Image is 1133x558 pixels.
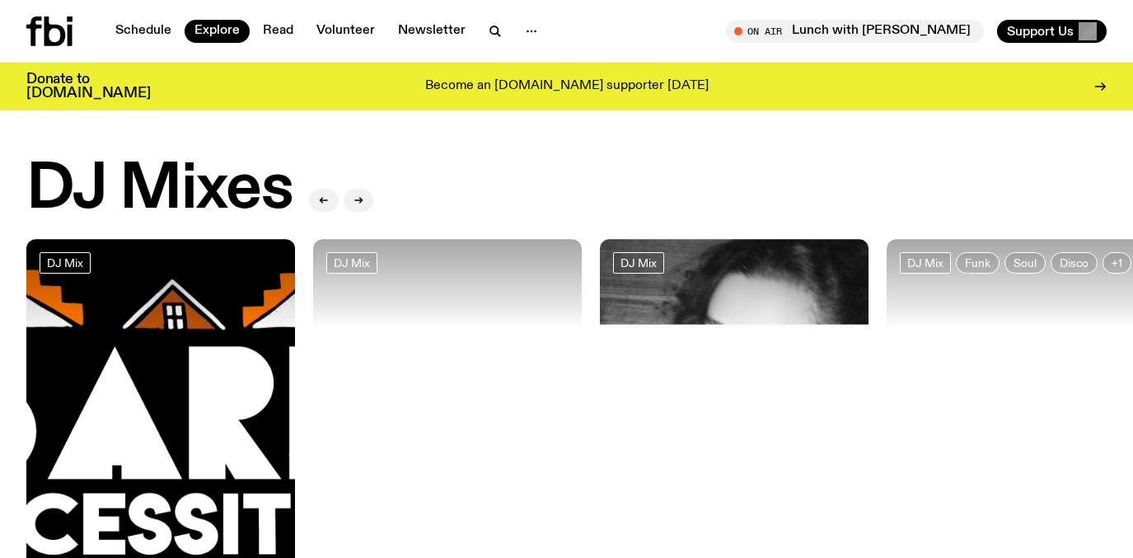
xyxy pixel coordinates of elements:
[47,256,83,269] span: DJ Mix
[1004,252,1046,274] a: Soul
[1112,256,1122,269] span: +1
[253,20,303,43] a: Read
[956,252,1000,274] a: Funk
[1060,256,1089,269] span: Disco
[1014,256,1037,269] span: Soul
[1103,252,1131,274] button: +1
[26,73,151,101] h3: Donate to [DOMAIN_NAME]
[388,20,475,43] a: Newsletter
[307,20,385,43] a: Volunteer
[613,252,664,274] a: DJ Mix
[620,256,657,269] span: DJ Mix
[1051,252,1098,274] a: Disco
[105,20,181,43] a: Schedule
[40,252,91,274] a: DJ Mix
[334,256,370,269] span: DJ Mix
[900,252,951,274] a: DJ Mix
[326,252,377,274] a: DJ Mix
[1007,24,1074,39] span: Support Us
[726,20,984,43] button: On AirLunch with [PERSON_NAME]
[965,256,990,269] span: Funk
[425,79,709,94] p: Become an [DOMAIN_NAME] supporter [DATE]
[26,158,293,221] h2: DJ Mixes
[907,256,943,269] span: DJ Mix
[185,20,250,43] a: Explore
[997,20,1107,43] button: Support Us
